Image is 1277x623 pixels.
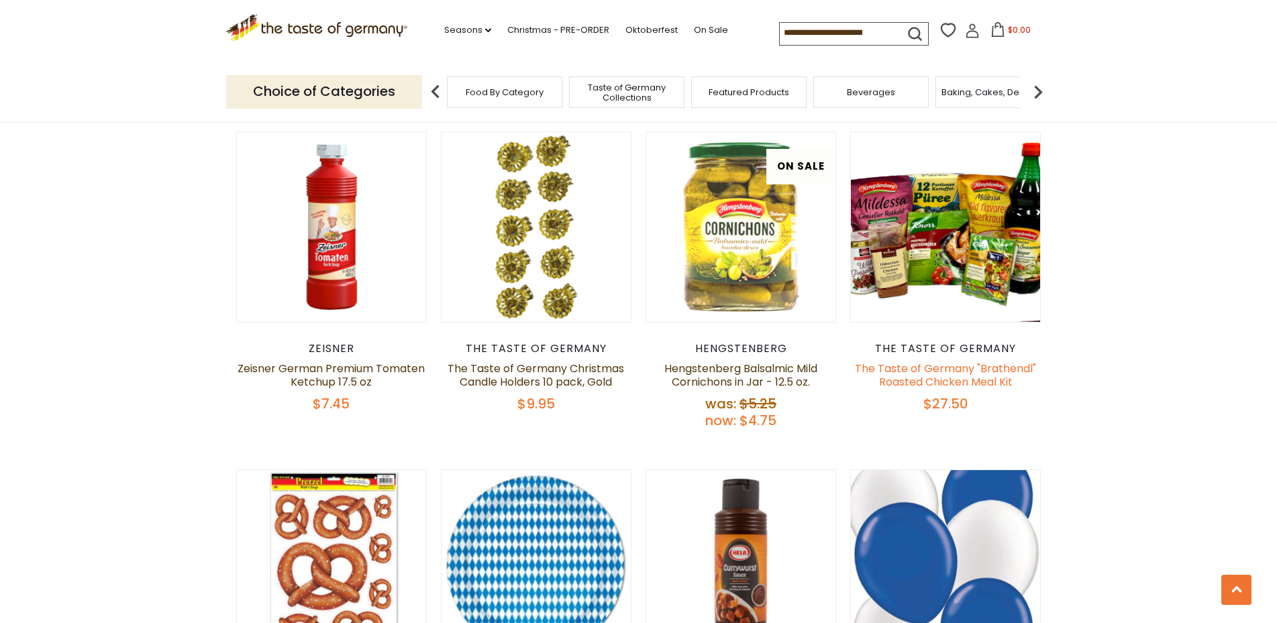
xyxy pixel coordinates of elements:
[739,394,776,413] span: $5.25
[664,361,817,390] a: Hengstenberg Balsalmic Mild Cornichons in Jar - 12.5 oz.
[444,23,491,38] a: Seasons
[237,132,427,322] img: Zeisner German Premium Tomaten Ketchup 17.5 oz
[855,361,1036,390] a: The Taste of Germany "Brathendl" Roasted Chicken Meal Kit
[1008,24,1031,36] span: $0.00
[850,342,1041,355] div: The Taste of Germany
[441,342,632,355] div: The Taste of Germany
[442,132,631,322] img: The Taste of Germany Christmas Candle Holders 10 pack, Gold
[941,87,1045,97] a: Baking, Cakes, Desserts
[573,82,680,103] a: Taste of Germany Collections
[236,342,427,355] div: Zeisner
[625,23,678,38] a: Oktoberfest
[694,23,728,38] a: On Sale
[517,394,555,413] span: $9.95
[847,87,895,97] a: Beverages
[923,394,968,413] span: $27.50
[982,22,1039,42] button: $0.00
[313,394,350,413] span: $7.45
[1025,78,1052,105] img: next arrow
[238,361,425,390] a: Zeisner German Premium Tomaten Ketchup 17.5 oz
[226,75,422,108] p: Choice of Categories
[739,411,776,430] span: $4.75
[646,342,837,355] div: Hengstenberg
[646,132,836,322] img: Hengstenberg Balsalmic Mild Cornichons in Jar - 12.5 oz.
[466,87,544,97] a: Food By Category
[448,361,624,390] a: The Taste of Germany Christmas Candle Holders 10 pack, Gold
[851,132,1041,322] img: The Taste of Germany "Brathendl" Roasted Chicken Meal Kit
[705,394,736,413] label: Was:
[422,78,449,105] img: previous arrow
[709,87,789,97] a: Featured Products
[507,23,609,38] a: Christmas - PRE-ORDER
[705,411,736,430] label: Now:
